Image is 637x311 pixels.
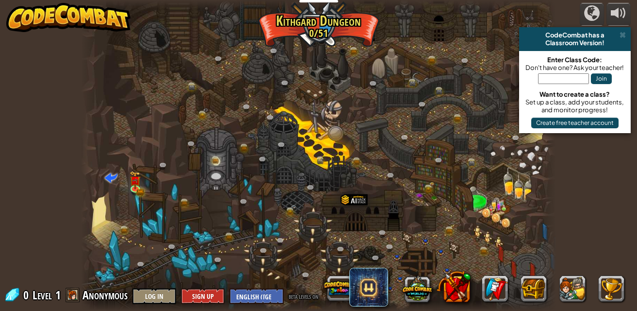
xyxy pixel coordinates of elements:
[531,118,619,128] button: Create free teacher account
[429,182,435,186] img: portrait.png
[181,288,225,304] button: Sign Up
[523,39,627,47] div: Classroom Version!
[33,287,52,303] span: Level
[524,98,626,114] div: Set up a class, add your students, and monitor progress!
[130,171,141,190] img: level-banner-unlock.png
[524,64,626,71] div: Don't have one? Ask your teacher!
[203,108,209,112] img: portrait.png
[606,3,631,26] button: Adjust volume
[6,3,131,32] img: CodeCombat - Learn how to code by playing a game
[591,73,612,84] button: Join
[524,90,626,98] div: Want to create a class?
[132,178,139,183] img: portrait.png
[524,56,626,64] div: Enter Class Code:
[82,287,128,303] span: Anonymous
[132,288,176,304] button: Log In
[580,3,604,26] button: Campaigns
[289,292,318,301] span: beta levels on
[523,31,627,39] div: CodeCombat has a
[55,287,61,303] span: 1
[23,287,32,303] span: 0
[291,205,296,208] img: portrait.png
[136,189,144,195] img: bronze-chest.png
